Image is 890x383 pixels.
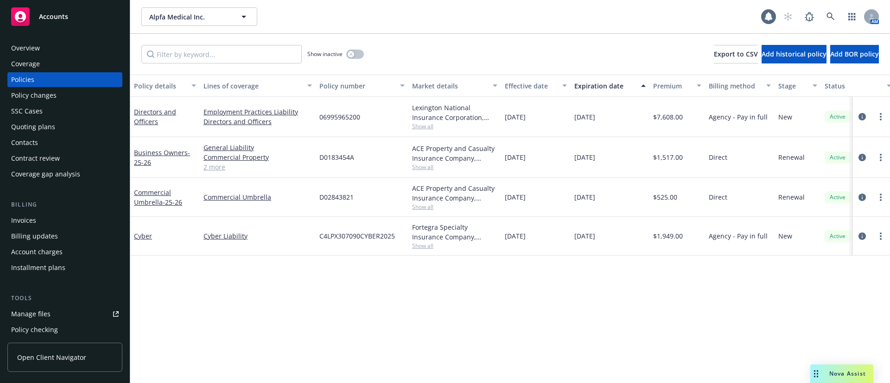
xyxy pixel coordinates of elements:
[412,222,497,242] div: Fortegra Specialty Insurance Company, Fortegra Specialty Insurance Company, CRC Group
[505,231,526,241] span: [DATE]
[134,107,176,126] a: Directors and Officers
[653,152,683,162] span: $1,517.00
[11,151,60,166] div: Contract review
[828,113,847,121] span: Active
[7,41,122,56] a: Overview
[857,111,868,122] a: circleInformation
[319,152,354,162] span: D0183454A
[7,151,122,166] a: Contract review
[412,144,497,163] div: ACE Property and Casualty Insurance Company, Chubb Group
[412,81,487,91] div: Market details
[7,57,122,71] a: Coverage
[7,88,122,103] a: Policy changes
[203,152,312,162] a: Commercial Property
[134,148,190,167] a: Business Owners
[829,370,866,377] span: Nova Assist
[203,192,312,202] a: Commercial Umbrella
[203,81,302,91] div: Lines of coverage
[778,152,805,162] span: Renewal
[11,135,38,150] div: Contacts
[810,364,822,383] div: Drag to move
[505,192,526,202] span: [DATE]
[709,231,768,241] span: Agency - Pay in full
[7,135,122,150] a: Contacts
[7,200,122,209] div: Billing
[709,192,727,202] span: Direct
[649,75,705,97] button: Premium
[203,162,312,172] a: 2 more
[7,322,122,337] a: Policy checking
[501,75,571,97] button: Effective date
[203,143,312,152] a: General Liability
[11,119,55,134] div: Quoting plans
[821,7,840,26] a: Search
[828,232,847,240] span: Active
[653,192,677,202] span: $525.00
[574,112,595,122] span: [DATE]
[7,229,122,244] a: Billing updates
[11,167,80,182] div: Coverage gap analysis
[7,167,122,182] a: Coverage gap analysis
[134,81,186,91] div: Policy details
[843,7,861,26] a: Switch app
[574,192,595,202] span: [DATE]
[857,231,868,242] a: circleInformation
[875,231,886,242] a: more
[11,260,65,275] div: Installment plans
[7,4,122,30] a: Accounts
[825,81,881,91] div: Status
[709,112,768,122] span: Agency - Pay in full
[7,260,122,275] a: Installment plans
[11,72,34,87] div: Policies
[149,12,229,22] span: Alpfa Medical Inc.
[412,163,497,171] span: Show all
[505,81,557,91] div: Effective date
[7,294,122,303] div: Tools
[412,183,497,203] div: ACE Property and Casualty Insurance Company, Chubb Group
[778,231,792,241] span: New
[134,148,190,167] span: - 25-26
[319,231,395,241] span: C4LPX307090CYBER2025
[709,152,727,162] span: Direct
[830,45,879,63] button: Add BOR policy
[775,75,821,97] button: Stage
[762,50,826,58] span: Add historical policy
[7,104,122,119] a: SSC Cases
[778,81,807,91] div: Stage
[778,192,805,202] span: Renewal
[875,192,886,203] a: more
[11,307,51,321] div: Manage files
[653,112,683,122] span: $7,608.00
[505,112,526,122] span: [DATE]
[800,7,819,26] a: Report a Bug
[574,231,595,241] span: [DATE]
[17,352,86,362] span: Open Client Navigator
[412,242,497,250] span: Show all
[408,75,501,97] button: Market details
[134,188,182,207] a: Commercial Umbrella
[762,45,826,63] button: Add historical policy
[11,104,43,119] div: SSC Cases
[141,45,302,63] input: Filter by keyword...
[11,57,40,71] div: Coverage
[505,152,526,162] span: [DATE]
[163,198,182,207] span: - 25-26
[571,75,649,97] button: Expiration date
[857,152,868,163] a: circleInformation
[11,88,57,103] div: Policy changes
[857,192,868,203] a: circleInformation
[875,111,886,122] a: more
[319,192,354,202] span: D02843821
[7,213,122,228] a: Invoices
[7,307,122,321] a: Manage files
[810,364,873,383] button: Nova Assist
[705,75,775,97] button: Billing method
[828,153,847,162] span: Active
[714,45,758,63] button: Export to CSV
[319,81,394,91] div: Policy number
[779,7,797,26] a: Start snowing
[412,103,497,122] div: Lexington National Insurance Corporation, Lexington National Insurance Corporation, CRC Group
[11,41,40,56] div: Overview
[203,117,312,126] a: Directors and Officers
[203,107,312,117] a: Employment Practices Liability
